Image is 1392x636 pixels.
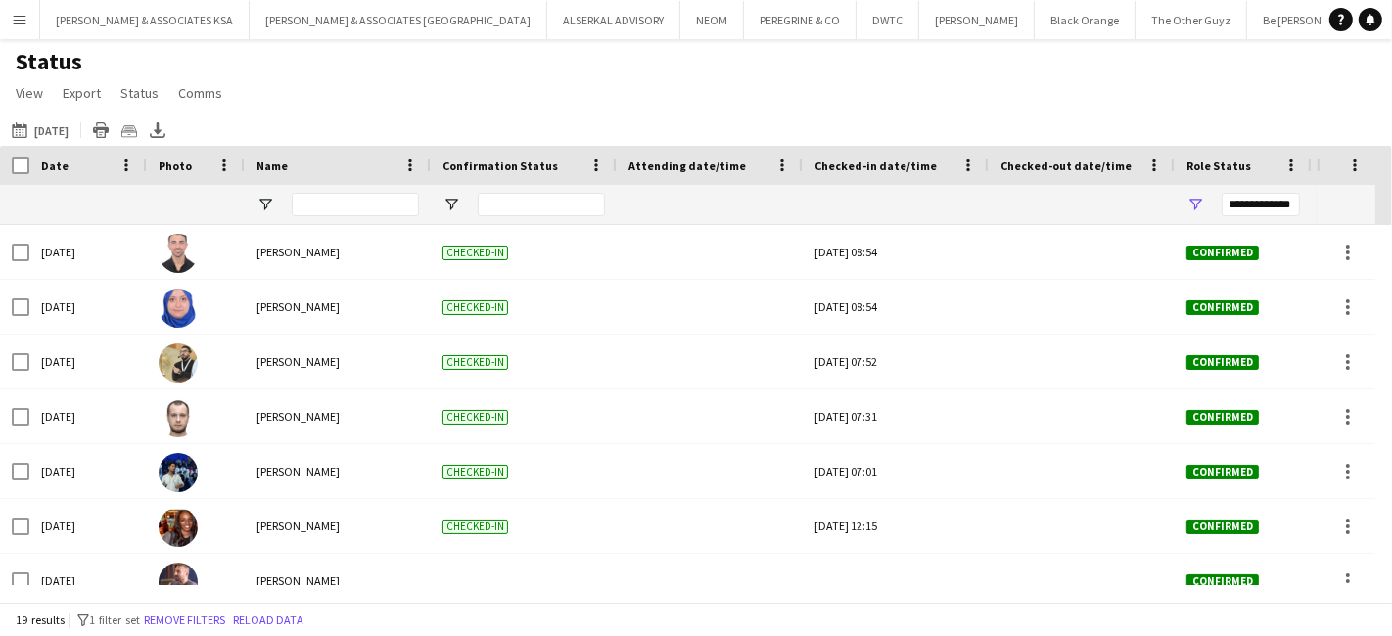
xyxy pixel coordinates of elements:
span: Role Status [1186,159,1251,173]
span: Checked-in [442,520,508,534]
button: [PERSON_NAME] & ASSOCIATES [GEOGRAPHIC_DATA] [250,1,547,39]
a: Export [55,80,109,106]
span: Confirmed [1186,465,1259,479]
span: Confirmed [1186,246,1259,260]
div: [DATE] [29,335,147,388]
span: Photo [159,159,192,173]
span: Checked-in [442,300,508,315]
button: The Other Guyz [1136,1,1247,39]
button: [PERSON_NAME] [919,1,1035,39]
span: Checked-in [442,465,508,479]
span: Confirmation Status [442,159,558,173]
span: [PERSON_NAME] [256,299,340,314]
span: Comms [178,84,222,102]
span: Confirmed [1186,520,1259,534]
div: [DATE] 08:54 [814,280,977,334]
button: Be [PERSON_NAME] [1247,1,1377,39]
button: Open Filter Menu [442,196,460,213]
span: Confirmed [1186,300,1259,315]
img: nour ahmed [159,508,198,547]
div: [DATE] 08:54 [814,225,977,279]
span: 1 filter set [89,613,140,627]
button: NEOM [680,1,744,39]
span: [PERSON_NAME] [256,573,340,588]
div: [DATE] [29,225,147,279]
div: [DATE] [29,554,147,608]
button: Open Filter Menu [1186,196,1204,213]
img: Faran Pervaiz [159,563,198,602]
app-action-btn: Crew files as ZIP [117,118,141,142]
span: View [16,84,43,102]
span: Status [120,84,159,102]
span: Checked-in [442,355,508,370]
app-action-btn: Print [89,118,113,142]
span: Name [256,159,288,173]
a: Status [113,80,166,106]
span: Checked-in date/time [814,159,937,173]
a: Comms [170,80,230,106]
button: [DATE] [8,118,72,142]
button: ALSERKAL ADVISORY [547,1,680,39]
img: Saif Saoudi [159,234,198,273]
input: Confirmation Status Filter Input [478,193,605,216]
button: Reload data [229,610,307,631]
span: Export [63,84,101,102]
div: [DATE] [29,389,147,443]
span: Checked-out date/time [1000,159,1132,173]
button: DWTC [857,1,919,39]
span: [PERSON_NAME] [256,519,340,533]
button: PEREGRINE & CO [744,1,857,39]
button: Remove filters [140,610,229,631]
div: [DATE] 07:52 [814,335,977,388]
img: Gustavo Collesi [159,453,198,492]
div: [DATE] 07:01 [814,444,977,498]
input: Name Filter Input [292,193,419,216]
span: Checked-in [442,410,508,425]
app-action-btn: Export XLSX [146,118,169,142]
img: Ilia Zaitsev [159,398,198,437]
span: Checked-in [442,246,508,260]
span: [PERSON_NAME] [256,354,340,369]
img: Raed Diab [159,343,198,383]
span: Confirmed [1186,410,1259,425]
div: [DATE] 12:15 [814,499,977,553]
div: [DATE] [29,444,147,498]
button: Open Filter Menu [256,196,274,213]
div: [DATE] [29,280,147,334]
span: Date [41,159,69,173]
span: Confirmed [1186,574,1259,589]
span: [PERSON_NAME] [256,409,340,424]
div: [DATE] [29,499,147,553]
span: [PERSON_NAME] [256,245,340,259]
button: Black Orange [1035,1,1136,39]
a: View [8,80,51,106]
span: [PERSON_NAME] [256,464,340,478]
button: [PERSON_NAME] & ASSOCIATES KSA [40,1,250,39]
div: [DATE] 07:31 [814,389,977,443]
img: Janna Khalaf [159,289,198,328]
span: Attending date/time [628,159,746,173]
span: Confirmed [1186,355,1259,370]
